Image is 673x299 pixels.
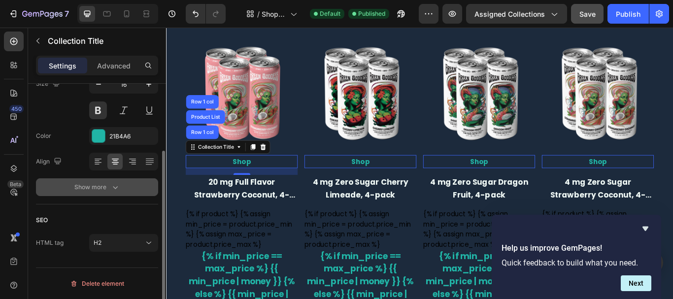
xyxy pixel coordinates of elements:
iframe: Design area [166,28,673,299]
p: 7 [65,8,69,20]
p: Settings [49,61,76,71]
h2: 4 mg Zero Sugar Strawberry Coconut, 4-pack [438,172,569,204]
span: Save [579,10,596,18]
h2: Shop [161,149,292,164]
div: Delete element [70,278,124,290]
h2: Shop [438,149,569,164]
button: Next question [621,275,651,291]
div: 450 [9,105,24,113]
div: Help us improve GemPages! [502,223,651,291]
h2: 4 mg Zero Sugar Cherry Limeade, 4-pack [161,172,292,204]
button: 7 [4,4,73,24]
button: Save [571,4,604,24]
span: Default [320,9,340,18]
div: Undo/Redo [186,4,226,24]
span: H2 [94,239,101,246]
button: Publish [607,4,649,24]
div: Size [36,77,62,91]
div: 21B4A6 [109,132,156,141]
button: Hide survey [639,223,651,234]
button: Show more [36,178,158,196]
p: Advanced [97,61,131,71]
p: Quick feedback to build what you need. [502,258,651,267]
button: Delete element [36,276,158,292]
div: Color [36,132,51,140]
button: Assigned Collections [466,4,567,24]
button: H2 [89,234,158,252]
div: Beta [7,180,24,188]
span: Assigned Collections [474,9,545,19]
p: Collection Title [48,35,154,47]
h2: Help us improve GemPages! [502,242,651,254]
span: Published [358,9,385,18]
div: SEO [36,216,48,225]
a: 4 mg Zero Sugar Dragon Fruit, 4-pack [300,10,430,141]
a: 4 mg Zero Sugar Cherry Limeade, 4-pack [161,10,292,141]
div: Show more [74,182,120,192]
div: HTML tag [36,238,64,247]
span: / [257,9,260,19]
h2: Shop [300,149,430,164]
h2: 4 mg Zero Sugar Dragon Fruit, 4-pack [300,172,430,204]
a: 4 mg Zero Sugar Strawberry Coconut, 4-pack [438,10,569,141]
div: Align [36,155,64,168]
span: Shop Page (All Collection) Main [262,9,286,19]
div: Publish [616,9,640,19]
